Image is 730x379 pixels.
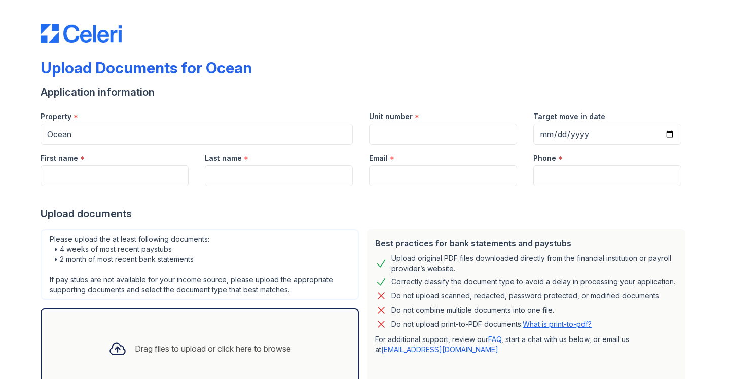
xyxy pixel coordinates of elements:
a: FAQ [488,335,501,344]
a: What is print-to-pdf? [523,320,592,328]
div: Do not combine multiple documents into one file. [391,304,554,316]
label: Target move in date [533,111,605,122]
div: Upload original PDF files downloaded directly from the financial institution or payroll provider’... [391,253,677,274]
img: CE_Logo_Blue-a8612792a0a2168367f1c8372b55b34899dd931a85d93a1a3d3e32e68fde9ad4.png [41,24,122,43]
div: Application information [41,85,689,99]
label: Unit number [369,111,413,122]
div: Do not upload scanned, redacted, password protected, or modified documents. [391,290,661,302]
div: Upload Documents for Ocean [41,59,252,77]
div: Please upload the at least following documents: • 4 weeks of most recent paystubs • 2 month of mo... [41,229,359,300]
label: Email [369,153,388,163]
div: Drag files to upload or click here to browse [135,343,291,355]
label: Property [41,111,71,122]
div: Correctly classify the document type to avoid a delay in processing your application. [391,276,675,288]
label: First name [41,153,78,163]
label: Last name [205,153,242,163]
label: Phone [533,153,556,163]
p: For additional support, review our , start a chat with us below, or email us at [375,334,677,355]
div: Upload documents [41,207,689,221]
a: [EMAIL_ADDRESS][DOMAIN_NAME] [381,345,498,354]
p: Do not upload print-to-PDF documents. [391,319,592,329]
div: Best practices for bank statements and paystubs [375,237,677,249]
